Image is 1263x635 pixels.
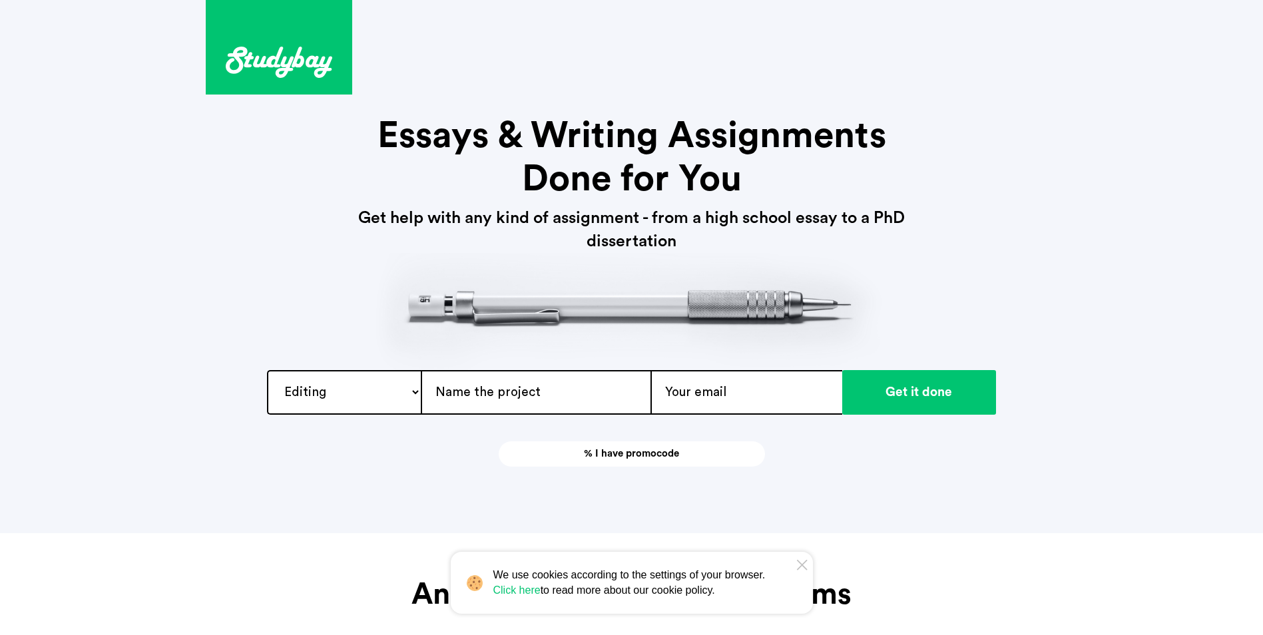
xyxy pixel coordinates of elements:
[399,573,865,616] h2: An Answer to All Your Problems
[493,583,541,598] a: Click here
[376,253,887,369] img: header-pict.png
[493,568,776,598] span: We use cookies according to the settings of your browser. to read more about our cookie policy.
[421,370,651,415] input: Name the project
[312,206,951,253] h3: Get help with any kind of assignment - from a high school essay to a PhD dissertation
[499,441,765,467] a: % I have promocode
[650,370,842,415] input: Your email
[842,370,995,415] input: Get it done
[226,47,332,78] img: logo.svg
[332,114,931,201] h1: Essays & Writing Assignments Done for You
